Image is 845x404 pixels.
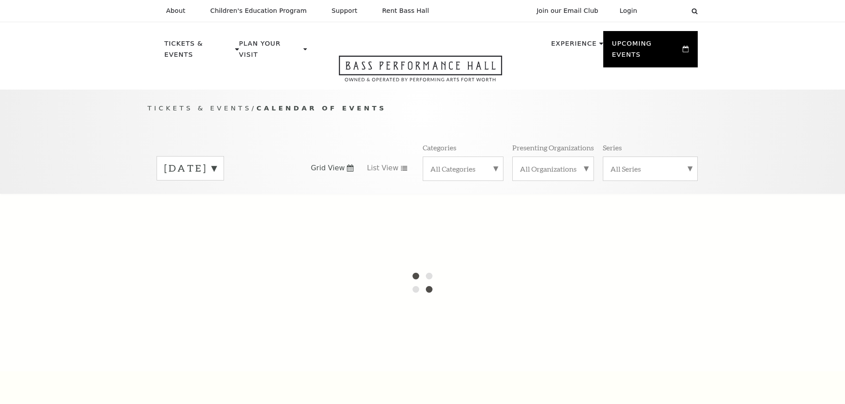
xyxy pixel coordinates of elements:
[311,163,345,173] span: Grid View
[423,143,456,152] p: Categories
[603,143,622,152] p: Series
[239,38,301,65] p: Plan Your Visit
[164,161,216,175] label: [DATE]
[148,104,252,112] span: Tickets & Events
[610,164,690,173] label: All Series
[166,7,185,15] p: About
[256,104,386,112] span: Calendar of Events
[148,103,698,114] p: /
[430,164,496,173] label: All Categories
[332,7,358,15] p: Support
[520,164,586,173] label: All Organizations
[165,38,233,65] p: Tickets & Events
[512,143,594,152] p: Presenting Organizations
[551,38,597,54] p: Experience
[367,163,398,173] span: List View
[652,7,683,15] select: Select:
[382,7,429,15] p: Rent Bass Hall
[612,38,681,65] p: Upcoming Events
[210,7,307,15] p: Children's Education Program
